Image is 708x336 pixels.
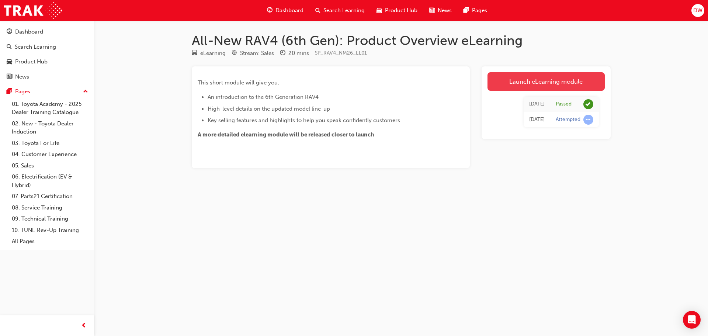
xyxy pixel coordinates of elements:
[15,87,30,96] div: Pages
[4,2,62,19] img: Trak
[240,49,274,58] div: Stream: Sales
[556,101,572,108] div: Passed
[529,115,545,124] div: Sat Sep 06 2025 09:51:42 GMT+1000 (Australian Eastern Standard Time)
[9,171,91,191] a: 06. Electrification (EV & Hybrid)
[198,131,374,138] span: A more detailed elearning module will be released closer to launch
[9,118,91,138] a: 02. New - Toyota Dealer Induction
[315,6,320,15] span: search-icon
[9,138,91,149] a: 03. Toyota For Life
[9,213,91,225] a: 09. Technical Training
[3,24,91,85] button: DashboardSearch LearningProduct HubNews
[192,32,611,49] h1: All-New RAV4 (6th Gen): Product Overview eLearning
[81,321,87,330] span: prev-icon
[376,6,382,15] span: car-icon
[309,3,371,18] a: search-iconSearch Learning
[693,6,702,15] span: DW
[429,6,435,15] span: news-icon
[556,116,580,123] div: Attempted
[208,94,319,100] span: An introduction to the 6th Generation RAV4
[208,105,330,112] span: High-level details on the updated model line-up
[9,160,91,172] a: 05. Sales
[9,149,91,160] a: 04. Customer Experience
[472,6,487,15] span: Pages
[9,225,91,236] a: 10. TUNE Rev-Up Training
[3,70,91,84] a: News
[691,4,704,17] button: DW
[458,3,493,18] a: pages-iconPages
[464,6,469,15] span: pages-icon
[583,99,593,109] span: learningRecordVerb_PASS-icon
[9,98,91,118] a: 01. Toyota Academy - 2025 Dealer Training Catalogue
[192,49,226,58] div: Type
[7,59,12,65] span: car-icon
[315,50,367,56] span: Learning resource code
[15,73,29,81] div: News
[371,3,423,18] a: car-iconProduct Hub
[529,100,545,108] div: Sat Sep 06 2025 10:04:21 GMT+1000 (Australian Eastern Standard Time)
[232,50,237,57] span: target-icon
[261,3,309,18] a: guage-iconDashboard
[438,6,452,15] span: News
[3,85,91,98] button: Pages
[583,115,593,125] span: learningRecordVerb_ATTEMPT-icon
[683,311,701,329] div: Open Intercom Messenger
[9,191,91,202] a: 07. Parts21 Certification
[9,236,91,247] a: All Pages
[487,72,605,91] a: Launch eLearning module
[15,58,48,66] div: Product Hub
[3,40,91,54] a: Search Learning
[275,6,303,15] span: Dashboard
[7,29,12,35] span: guage-icon
[15,28,43,36] div: Dashboard
[9,202,91,214] a: 08. Service Training
[3,55,91,69] a: Product Hub
[198,79,279,86] span: This short module will give you:
[267,6,273,15] span: guage-icon
[3,25,91,39] a: Dashboard
[7,74,12,80] span: news-icon
[192,50,197,57] span: learningResourceType_ELEARNING-icon
[280,49,309,58] div: Duration
[288,49,309,58] div: 20 mins
[7,44,12,51] span: search-icon
[280,50,285,57] span: clock-icon
[232,49,274,58] div: Stream
[7,89,12,95] span: pages-icon
[208,117,400,124] span: Key selling features and highlights to help you speak confidently customers
[423,3,458,18] a: news-iconNews
[15,43,56,51] div: Search Learning
[200,49,226,58] div: eLearning
[83,87,88,97] span: up-icon
[323,6,365,15] span: Search Learning
[385,6,417,15] span: Product Hub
